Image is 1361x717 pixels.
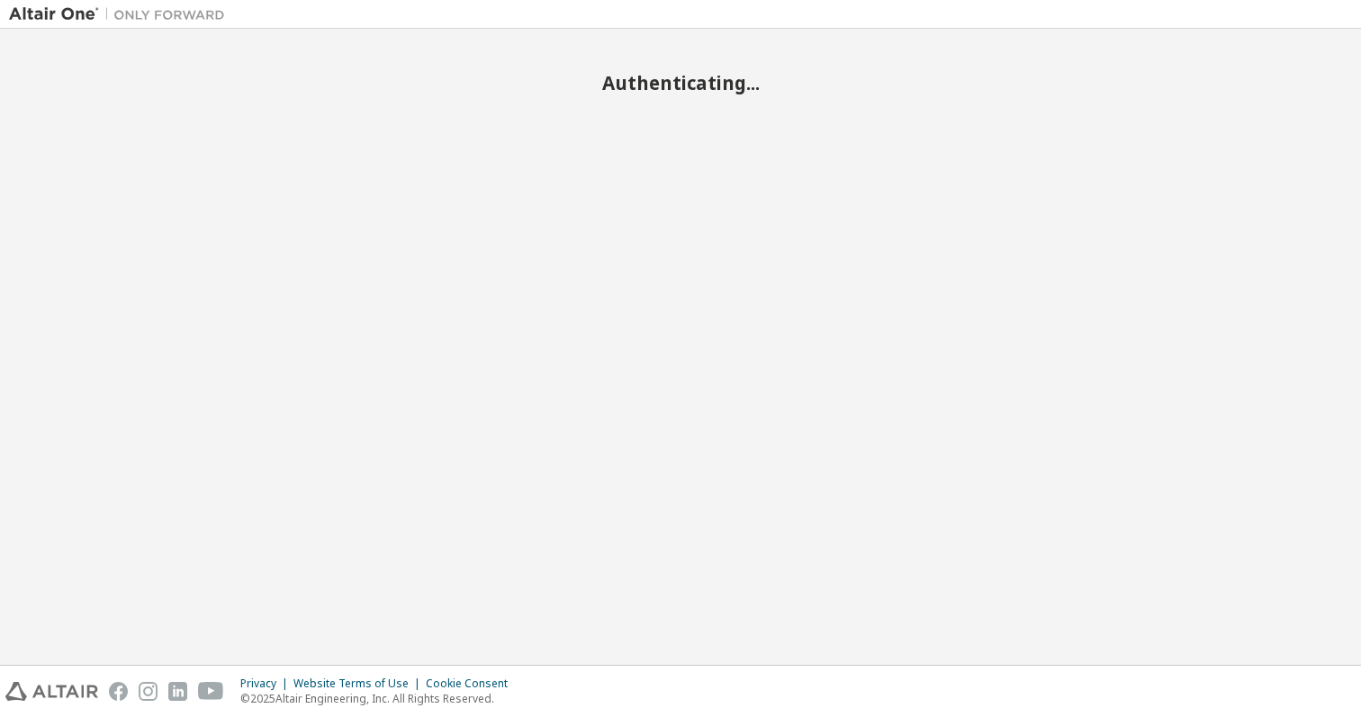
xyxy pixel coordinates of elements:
[293,677,426,691] div: Website Terms of Use
[426,677,518,691] div: Cookie Consent
[240,691,518,706] p: © 2025 Altair Engineering, Inc. All Rights Reserved.
[168,682,187,701] img: linkedin.svg
[9,5,234,23] img: Altair One
[139,682,158,701] img: instagram.svg
[109,682,128,701] img: facebook.svg
[198,682,224,701] img: youtube.svg
[5,682,98,701] img: altair_logo.svg
[9,71,1352,94] h2: Authenticating...
[240,677,293,691] div: Privacy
